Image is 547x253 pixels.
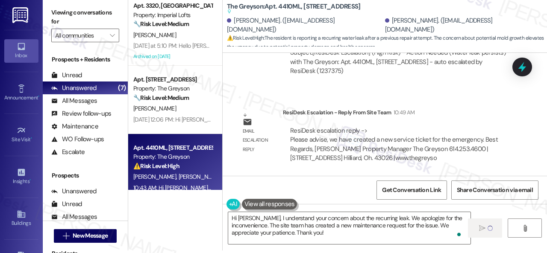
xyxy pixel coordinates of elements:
strong: ⚠️ Risk Level: High [133,162,179,170]
a: Buildings [4,207,38,230]
i:  [522,225,528,232]
span: • [31,135,32,141]
div: 10:49 AM [391,108,415,117]
div: Archived on [DATE] [132,51,213,62]
span: Get Conversation Link [382,186,441,195]
div: ResiDesk escalation reply -> Please advise, we have created a new service ticket for the emergenc... [290,126,498,162]
a: Site Visit • [4,123,38,146]
button: Share Conversation via email [451,180,538,200]
div: Maintenance [51,122,98,131]
i:  [110,32,115,39]
div: Unanswered [51,187,97,196]
span: [PERSON_NAME] [179,173,221,180]
i:  [479,225,485,232]
div: Unanswered [51,84,97,93]
div: Review follow-ups [51,109,111,118]
span: Share Conversation via email [457,186,533,195]
div: Escalate [51,148,85,157]
div: Prospects [43,171,128,180]
div: (7) [116,81,128,95]
img: ResiDesk Logo [12,7,30,23]
div: [PERSON_NAME]. ([EMAIL_ADDRESS][DOMAIN_NAME]) [227,16,383,35]
strong: 🔧 Risk Level: Medium [133,94,189,102]
a: Insights • [4,165,38,188]
div: All Messages [51,96,97,105]
span: New Message [73,231,108,240]
div: ResiDesk Escalation - Reply From Site Team [283,108,515,120]
div: Subject: [ResiDesk Escalation] (High Risk) - Action Needed (Water leak persists) with The Greyson... [290,48,507,76]
div: Prospects + Residents [43,55,128,64]
label: Viewing conversations for [51,6,119,29]
div: Property: The Greyson [133,84,212,93]
b: The Greyson: Apt. 4410ML, [STREET_ADDRESS] [227,2,360,16]
i:  [63,233,69,239]
textarea: To enrich screen reader interactions, please activate Accessibility in Grammarly extension settings [228,212,471,244]
div: All Messages [51,212,97,221]
a: Inbox [4,39,38,62]
strong: ⚠️ Risk Level: High [227,35,264,41]
div: Unread [51,71,82,80]
span: [PERSON_NAME] [133,173,179,180]
div: Apt. [STREET_ADDRESS] [133,75,212,84]
strong: 🔧 Risk Level: Medium [133,20,189,28]
button: Get Conversation Link [376,180,447,200]
button: New Message [54,229,117,243]
div: [PERSON_NAME]. ([EMAIL_ADDRESS][DOMAIN_NAME]) [385,16,541,35]
span: [PERSON_NAME] [133,105,176,112]
div: Apt. 4410ML, [STREET_ADDRESS] [133,143,212,152]
span: • [29,177,31,183]
input: All communities [55,29,106,42]
div: Property: Imperial Lofts [133,11,212,20]
div: Unread [51,200,82,209]
div: Property: The Greyson [133,152,212,161]
span: : The resident is reporting a recurring water leak after a previous repair attempt. The concern a... [227,34,547,52]
span: • [38,93,39,99]
div: Apt. 3320, [GEOGRAPHIC_DATA] [133,1,212,10]
div: WO Follow-ups [51,135,104,144]
div: Email escalation reply [243,127,276,154]
span: [PERSON_NAME] [133,31,176,39]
